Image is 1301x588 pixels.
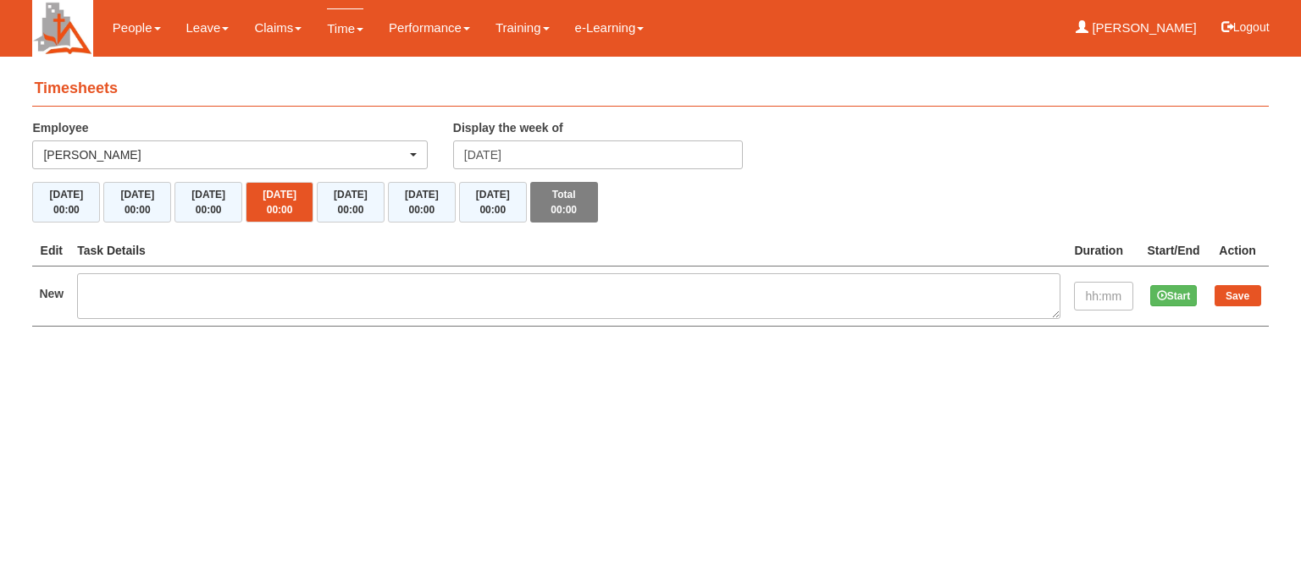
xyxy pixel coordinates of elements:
label: Display the week of [453,119,563,136]
button: Start [1150,285,1197,306]
input: hh:mm [1074,282,1133,310]
span: 00:00 [53,204,80,216]
span: 00:00 [196,204,222,216]
th: Edit [32,235,70,267]
div: [PERSON_NAME] [43,146,406,163]
button: [DATE]00:00 [32,182,100,223]
th: Task Details [70,235,1067,267]
a: People [113,8,161,47]
th: Start/End [1140,235,1206,267]
th: Duration [1067,235,1140,267]
button: [DATE]00:00 [388,182,456,223]
input: Save [1215,285,1261,306]
span: 00:00 [125,204,151,216]
a: Leave [186,8,230,47]
a: Time [327,8,363,48]
h4: Timesheets [32,72,1268,107]
button: [DATE]00:00 [246,182,313,223]
button: [DATE]00:00 [317,182,385,223]
div: Timesheet Week Summary [32,182,1268,223]
a: Performance [389,8,470,47]
a: Training [495,8,550,47]
button: [PERSON_NAME] [32,140,427,169]
label: Employee [32,119,88,136]
a: e-Learning [575,8,645,47]
span: 00:00 [267,204,293,216]
button: Logout [1210,7,1282,47]
button: [DATE]00:00 [174,182,242,223]
a: [PERSON_NAME] [1076,8,1197,47]
button: [DATE]00:00 [459,182,527,223]
button: [DATE]00:00 [103,182,171,223]
span: 00:00 [338,204,364,216]
a: Claims [254,8,302,47]
span: 00:00 [479,204,506,216]
button: Total00:00 [530,182,598,223]
th: Action [1207,235,1269,267]
label: New [39,285,64,302]
span: 00:00 [409,204,435,216]
span: 00:00 [551,204,577,216]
